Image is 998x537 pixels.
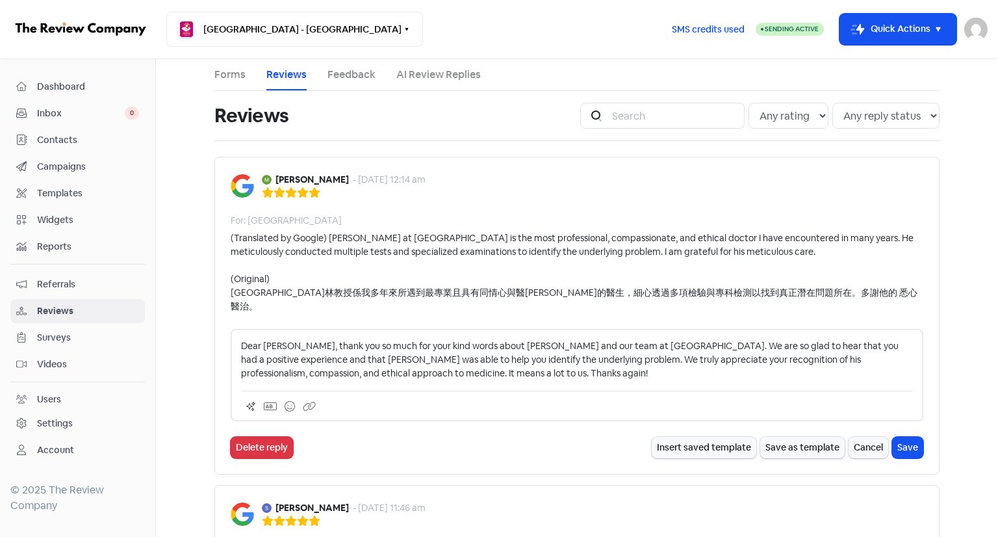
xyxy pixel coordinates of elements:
a: Account [10,438,145,462]
img: Image [231,174,254,198]
span: Templates [37,187,139,200]
a: Sending Active [756,21,824,37]
a: Feedback [327,67,376,83]
span: Inbox [37,107,125,120]
span: Reports [37,240,139,254]
span: Contacts [37,133,139,147]
a: Reviews [10,299,145,323]
a: Users [10,387,145,412]
a: Widgets [10,208,145,232]
img: Image [231,503,254,526]
img: User [964,18,988,41]
a: Referrals [10,272,145,296]
div: For: [GEOGRAPHIC_DATA] [231,214,342,228]
a: Settings [10,412,145,436]
a: Forms [214,67,246,83]
div: (Translated by Google) [PERSON_NAME] at [GEOGRAPHIC_DATA] is the most professional, compassionate... [231,231,923,313]
a: AI Review Replies [396,67,481,83]
a: Surveys [10,326,145,350]
input: Search [604,103,745,129]
a: Dashboard [10,75,145,99]
img: Avatar [262,175,272,185]
span: Campaigns [37,160,139,174]
span: Dashboard [37,80,139,94]
span: Surveys [37,331,139,345]
a: SMS credits used [661,21,756,35]
p: Dear [PERSON_NAME], thank you so much for your kind words about [PERSON_NAME] and our team at [GE... [241,339,913,380]
span: Widgets [37,213,139,227]
a: Inbox 0 [10,101,145,125]
span: Videos [37,358,139,371]
button: Quick Actions [839,14,956,45]
span: Sending Active [765,25,819,33]
button: Save [892,437,923,458]
a: Reports [10,235,145,259]
div: Account [37,443,74,457]
button: Save as template [760,437,845,458]
a: Campaigns [10,155,145,179]
div: Users [37,393,61,406]
span: 0 [125,107,139,120]
button: Delete reply [231,437,293,458]
div: - [DATE] 12:14 am [353,173,426,187]
div: © 2025 The Review Company [10,482,145,514]
button: [GEOGRAPHIC_DATA] - [GEOGRAPHIC_DATA] [166,12,423,47]
button: Insert saved template [652,437,756,458]
span: Referrals [37,278,139,291]
a: Reviews [266,67,307,83]
a: Contacts [10,128,145,152]
img: Avatar [262,503,272,513]
button: Cancel [849,437,888,458]
div: Settings [37,417,73,430]
b: [PERSON_NAME] [275,173,349,187]
span: Reviews [37,304,139,318]
h1: Reviews [214,95,288,137]
b: [PERSON_NAME] [275,501,349,515]
a: Templates [10,181,145,205]
span: SMS credits used [672,23,745,36]
div: - [DATE] 11:46 am [353,501,426,515]
a: Videos [10,352,145,376]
